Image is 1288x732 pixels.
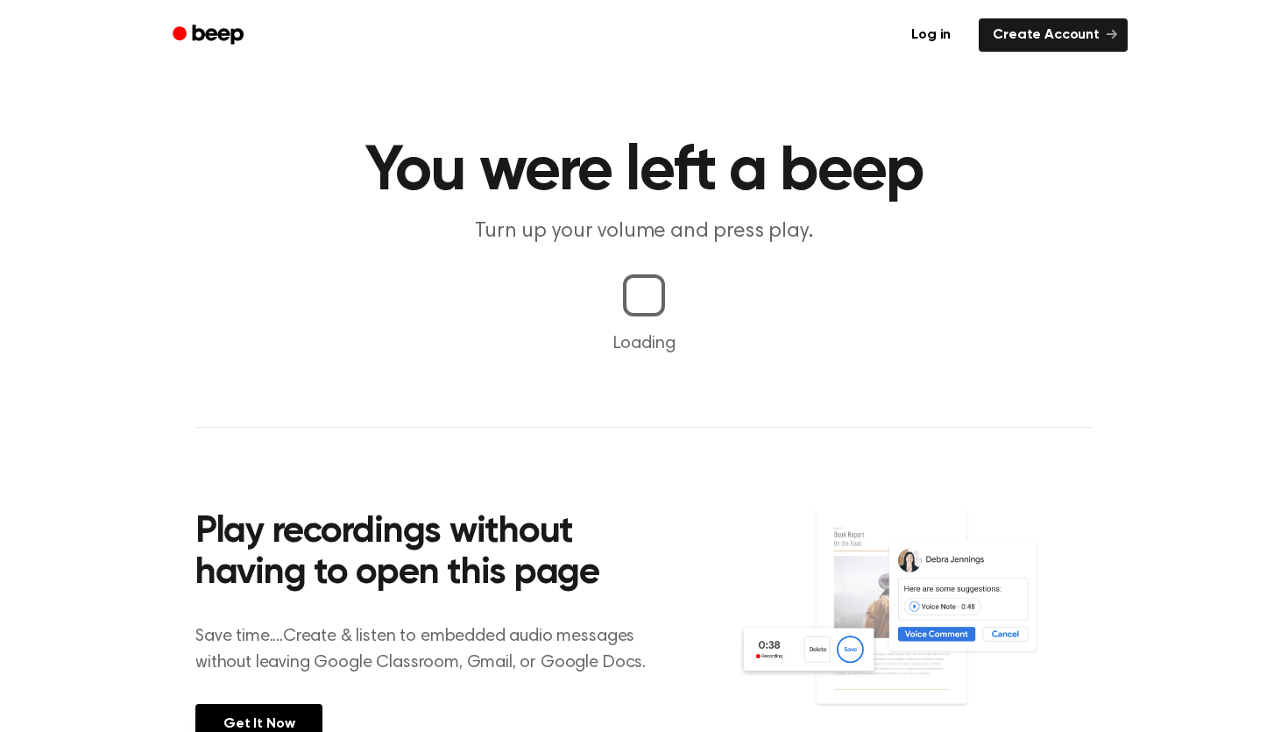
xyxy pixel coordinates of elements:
p: Save time....Create & listen to embedded audio messages without leaving Google Classroom, Gmail, ... [195,623,668,676]
h2: Play recordings without having to open this page [195,512,668,595]
p: Turn up your volume and press play. [308,217,980,246]
a: Create Account [979,18,1128,52]
h1: You were left a beep [195,140,1093,203]
a: Beep [160,18,259,53]
a: Log in [894,15,968,55]
p: Loading [21,330,1267,357]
